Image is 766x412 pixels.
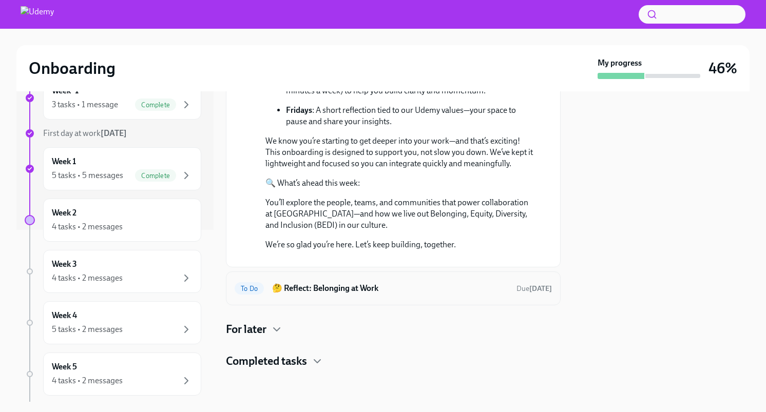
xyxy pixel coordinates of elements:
strong: My progress [598,57,642,69]
p: 🔍 What’s ahead this week: [265,178,535,189]
h6: Week 5 [52,361,77,372]
h6: Week 4 [52,310,77,321]
span: September 6th, 2025 10:00 [516,284,552,293]
a: Week 24 tasks • 2 messages [25,199,201,242]
a: Week -13 tasks • 1 messageComplete [25,76,201,120]
strong: Fridays [286,105,312,115]
div: 5 tasks • 5 messages [52,170,123,181]
p: We know you’re starting to get deeper into your work—and that’s exciting! This onboarding is desi... [265,135,535,169]
h4: For later [226,322,266,337]
div: For later [226,322,561,337]
h2: Onboarding [29,58,116,79]
a: Week 54 tasks • 2 messages [25,352,201,396]
h6: 🤔 Reflect: Belonging at Work [272,283,508,294]
img: Udemy [21,6,54,23]
div: 4 tasks • 2 messages [52,221,123,232]
h3: 46% [708,59,737,77]
span: Due [516,284,552,293]
p: : A short reflection tied to our Udemy values—your space to pause and share your insights. [286,105,535,127]
div: 4 tasks • 2 messages [52,375,123,386]
p: We’re so glad you’re here. Let’s keep building, together. [265,239,535,250]
h4: Completed tasks [226,354,307,369]
a: To Do🤔 Reflect: Belonging at WorkDue[DATE] [235,280,552,297]
span: To Do [235,285,264,292]
div: Completed tasks [226,354,561,369]
strong: [DATE] [529,284,552,293]
div: 3 tasks • 1 message [52,99,118,110]
h6: Week 1 [52,156,76,167]
h6: Week 3 [52,259,77,270]
a: First day at work[DATE] [25,128,201,139]
h6: Week 2 [52,207,76,219]
span: First day at work [43,128,127,138]
a: Week 45 tasks • 2 messages [25,301,201,344]
a: Week 15 tasks • 5 messagesComplete [25,147,201,190]
span: Complete [135,101,176,109]
span: Complete [135,172,176,180]
strong: [DATE] [101,128,127,138]
div: 5 tasks • 2 messages [52,324,123,335]
a: Week 34 tasks • 2 messages [25,250,201,293]
p: You’ll explore the people, teams, and communities that power collaboration at [GEOGRAPHIC_DATA]—a... [265,197,535,231]
div: 4 tasks • 2 messages [52,272,123,284]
